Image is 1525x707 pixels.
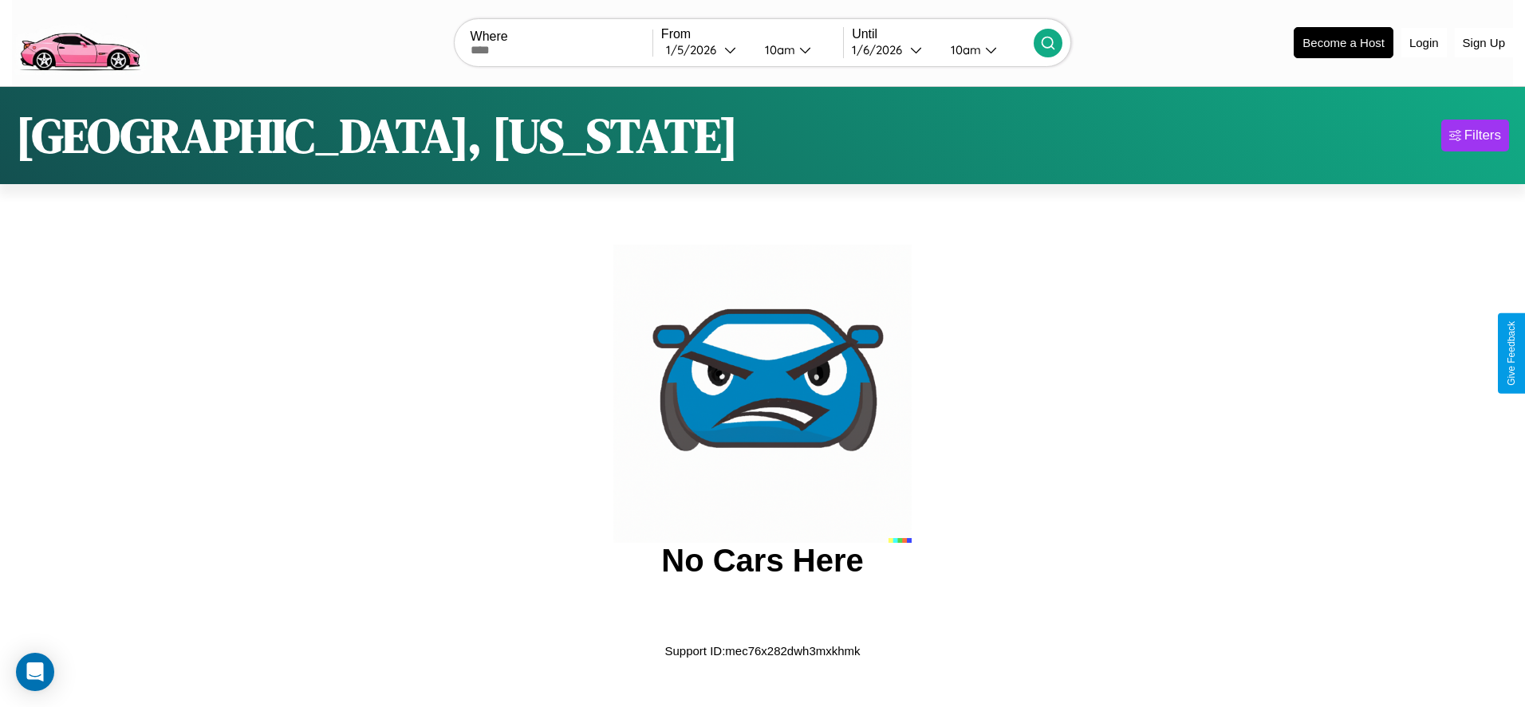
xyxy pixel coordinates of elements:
label: From [661,27,843,41]
img: car [613,245,912,543]
p: Support ID: mec76x282dwh3mxkhmk [664,640,860,662]
label: Where [471,29,652,44]
button: 10am [752,41,843,58]
button: Login [1401,28,1447,57]
button: Become a Host [1294,27,1393,58]
label: Until [852,27,1034,41]
div: 1 / 6 / 2026 [852,42,910,57]
button: 1/5/2026 [661,41,752,58]
h2: No Cars Here [661,543,863,579]
h1: [GEOGRAPHIC_DATA], [US_STATE] [16,103,738,168]
button: 10am [938,41,1034,58]
div: 10am [757,42,799,57]
div: Open Intercom Messenger [16,653,54,691]
div: 10am [943,42,985,57]
div: 1 / 5 / 2026 [666,42,724,57]
img: logo [12,8,147,75]
button: Sign Up [1455,28,1513,57]
div: Filters [1464,128,1501,143]
div: Give Feedback [1506,321,1517,386]
button: Filters [1441,120,1509,151]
